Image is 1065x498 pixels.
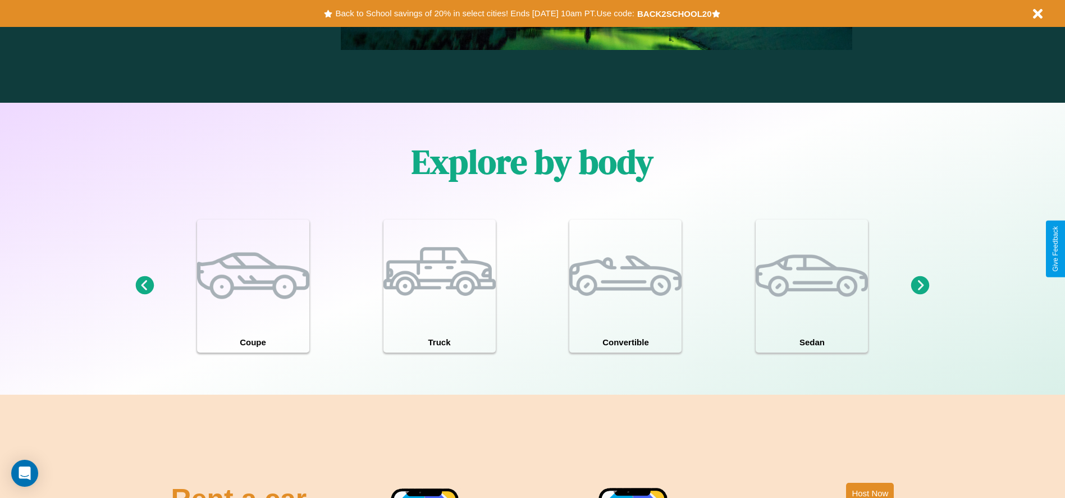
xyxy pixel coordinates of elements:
[197,332,309,353] h4: Coupe
[1052,226,1059,272] div: Give Feedback
[383,332,496,353] h4: Truck
[637,9,712,19] b: BACK2SCHOOL20
[756,332,868,353] h4: Sedan
[332,6,637,21] button: Back to School savings of 20% in select cities! Ends [DATE] 10am PT.Use code:
[11,460,38,487] div: Open Intercom Messenger
[412,139,653,185] h1: Explore by body
[569,332,682,353] h4: Convertible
